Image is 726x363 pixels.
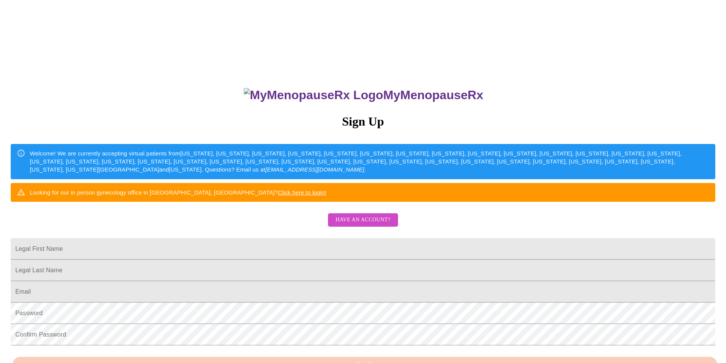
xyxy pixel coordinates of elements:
[11,114,715,129] h3: Sign Up
[30,146,709,177] div: Welcome! We are currently accepting virtual patients from [US_STATE], [US_STATE], [US_STATE], [US...
[265,166,364,173] em: [EMAIL_ADDRESS][DOMAIN_NAME]
[326,222,400,228] a: Have an account?
[12,88,716,102] h3: MyMenopauseRx
[278,189,326,196] a: Click here to login!
[244,88,383,102] img: MyMenopauseRx Logo
[30,185,326,199] div: Looking for our in person gynecology office in [GEOGRAPHIC_DATA], [GEOGRAPHIC_DATA]?
[336,215,390,225] span: Have an account?
[328,213,398,227] button: Have an account?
